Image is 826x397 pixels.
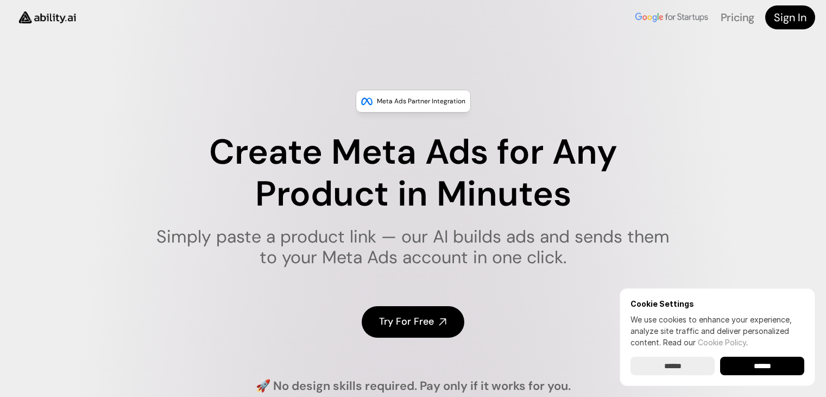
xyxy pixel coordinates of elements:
[721,10,754,24] a: Pricing
[663,338,748,347] span: Read our .
[256,378,571,395] h4: 🚀 No design skills required. Pay only if it works for you.
[630,299,804,308] h6: Cookie Settings
[379,315,434,328] h4: Try For Free
[698,338,746,347] a: Cookie Policy
[149,226,677,268] h1: Simply paste a product link — our AI builds ads and sends them to your Meta Ads account in one cl...
[765,5,815,29] a: Sign In
[149,132,677,215] h1: Create Meta Ads for Any Product in Minutes
[774,10,806,25] h4: Sign In
[377,96,465,107] p: Meta Ads Partner Integration
[362,306,464,337] a: Try For Free
[630,314,804,348] p: We use cookies to enhance your experience, analyze site traffic and deliver personalized content.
